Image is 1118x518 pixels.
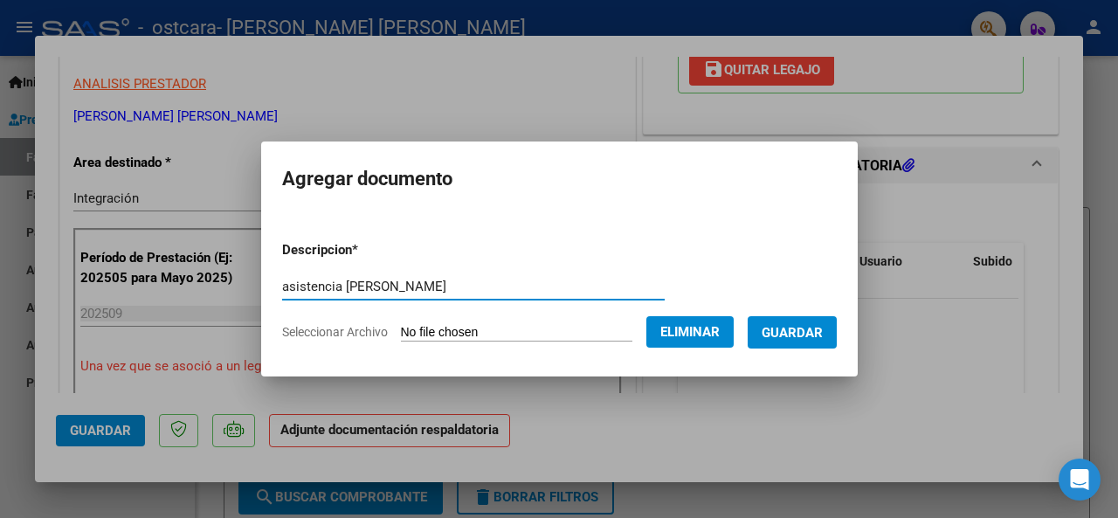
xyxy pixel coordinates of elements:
[282,325,388,339] span: Seleccionar Archivo
[660,324,720,340] span: Eliminar
[646,316,734,348] button: Eliminar
[748,316,837,349] button: Guardar
[762,325,823,341] span: Guardar
[282,162,837,196] h2: Agregar documento
[282,240,449,260] p: Descripcion
[1059,459,1101,501] div: Open Intercom Messenger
